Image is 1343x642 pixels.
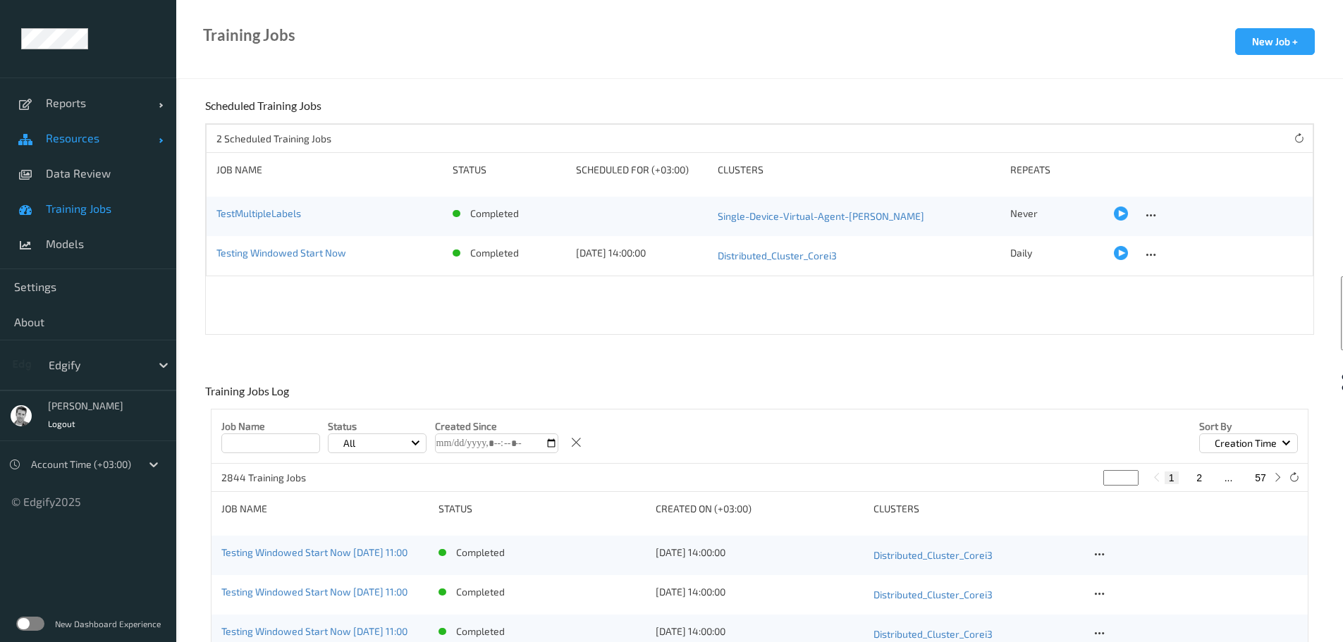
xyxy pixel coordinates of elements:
div: [DATE] 14:00:00 [656,624,863,638]
button: ... [1220,471,1237,484]
a: Single-Device-Virtual-Agent-[PERSON_NAME] [718,206,1000,226]
a: Testing Windowed Start Now [216,247,346,259]
span: Never [1010,207,1038,219]
div: clusters [873,502,1081,516]
p: completed [456,624,505,638]
div: Clusters [718,163,1000,177]
p: 2844 Training Jobs [221,471,327,485]
p: completed [456,585,505,599]
div: status [439,502,646,516]
div: [DATE] 14:00:00 [656,545,863,560]
div: Created On (+03:00) [656,502,863,516]
p: Job Name [221,419,320,433]
button: 1 [1165,471,1179,484]
a: Distributed_Cluster_Corei3 [873,545,1081,565]
div: Repeats [1010,163,1105,177]
a: Testing Windowed Start Now [DATE] 11:00 [221,625,407,637]
p: 2 Scheduled Training Jobs [216,132,331,146]
p: completed [456,545,505,560]
div: Scheduled Training Jobs [205,99,325,123]
div: [DATE] 14:00:00 [576,246,708,260]
p: Status [328,419,427,433]
p: completed [470,246,519,260]
p: completed [470,206,519,221]
div: Training Jobs Log [205,384,293,409]
button: 57 [1251,471,1270,484]
div: [DATE] 14:00:00 [656,585,863,599]
button: New Job + [1235,28,1315,55]
span: Daily [1010,247,1032,259]
div: Scheduled for (+03:00) [576,163,708,177]
p: Created Since [435,419,558,433]
div: Job Name [221,502,429,516]
div: Training Jobs [203,28,295,42]
a: Testing Windowed Start Now [DATE] 11:00 [221,586,407,598]
p: Creation Time [1210,436,1282,450]
a: TestMultipleLabels [216,207,301,219]
button: 2 [1192,471,1206,484]
a: Testing Windowed Start Now [DATE] 11:00 [221,546,407,558]
a: Distributed_Cluster_Corei3 [873,585,1081,605]
p: All [338,436,360,450]
div: Status [453,163,565,177]
div: Job Name [216,163,443,177]
p: Sort by [1199,419,1298,433]
a: Distributed_Cluster_Corei3 [718,246,1000,266]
